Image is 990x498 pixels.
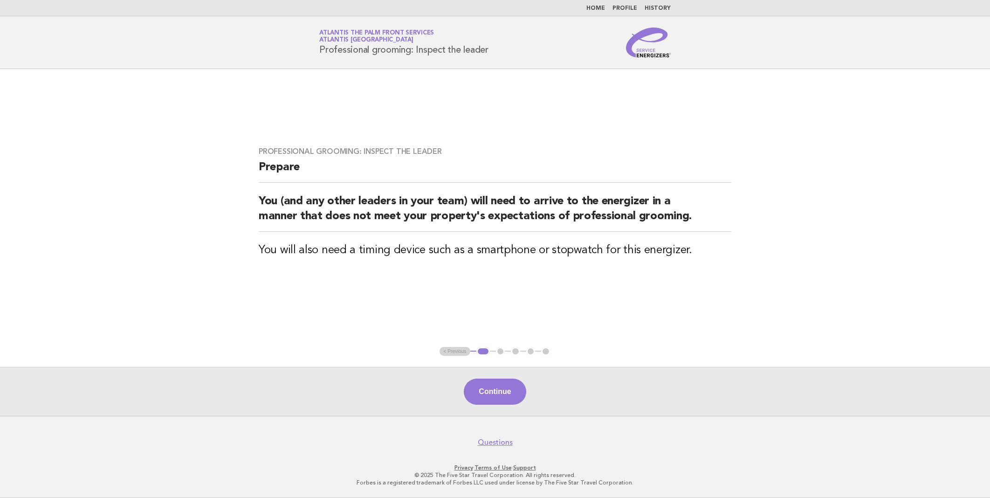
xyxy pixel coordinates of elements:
[645,6,671,11] a: History
[210,471,780,479] p: © 2025 The Five Star Travel Corporation. All rights reserved.
[454,464,473,471] a: Privacy
[319,30,488,55] h1: Professional grooming: Inspect the leader
[259,147,731,156] h3: Professional grooming: Inspect the leader
[319,30,434,43] a: Atlantis The Palm Front ServicesAtlantis [GEOGRAPHIC_DATA]
[474,464,512,471] a: Terms of Use
[612,6,637,11] a: Profile
[478,438,513,447] a: Questions
[513,464,536,471] a: Support
[210,479,780,486] p: Forbes is a registered trademark of Forbes LLC used under license by The Five Star Travel Corpora...
[259,243,731,258] h3: You will also need a timing device such as a smartphone or stopwatch for this energizer.
[210,464,780,471] p: · ·
[259,194,731,232] h2: You (and any other leaders in your team) will need to arrive to the energizer in a manner that do...
[464,379,526,405] button: Continue
[586,6,605,11] a: Home
[626,28,671,57] img: Service Energizers
[319,37,413,43] span: Atlantis [GEOGRAPHIC_DATA]
[259,160,731,183] h2: Prepare
[476,347,490,356] button: 1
